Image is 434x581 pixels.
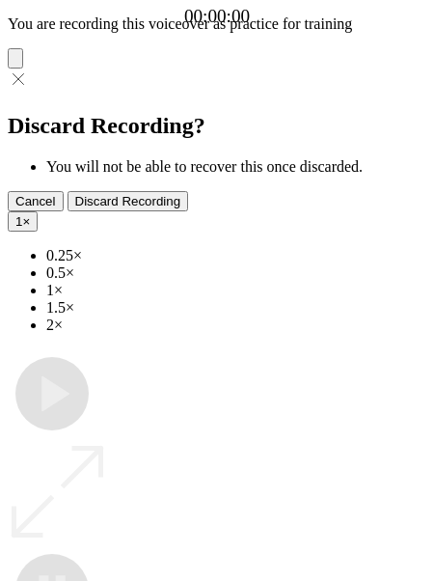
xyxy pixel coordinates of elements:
li: You will not be able to recover this once discarded. [46,158,426,176]
button: 1× [8,211,38,232]
a: 00:00:00 [184,6,250,27]
li: 0.25× [46,247,426,264]
li: 1× [46,282,426,299]
button: Discard Recording [68,191,189,211]
li: 1.5× [46,299,426,317]
button: Cancel [8,191,64,211]
li: 0.5× [46,264,426,282]
span: 1 [15,214,22,229]
li: 2× [46,317,426,334]
p: You are recording this voiceover as practice for training [8,15,426,33]
h2: Discard Recording? [8,113,426,139]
